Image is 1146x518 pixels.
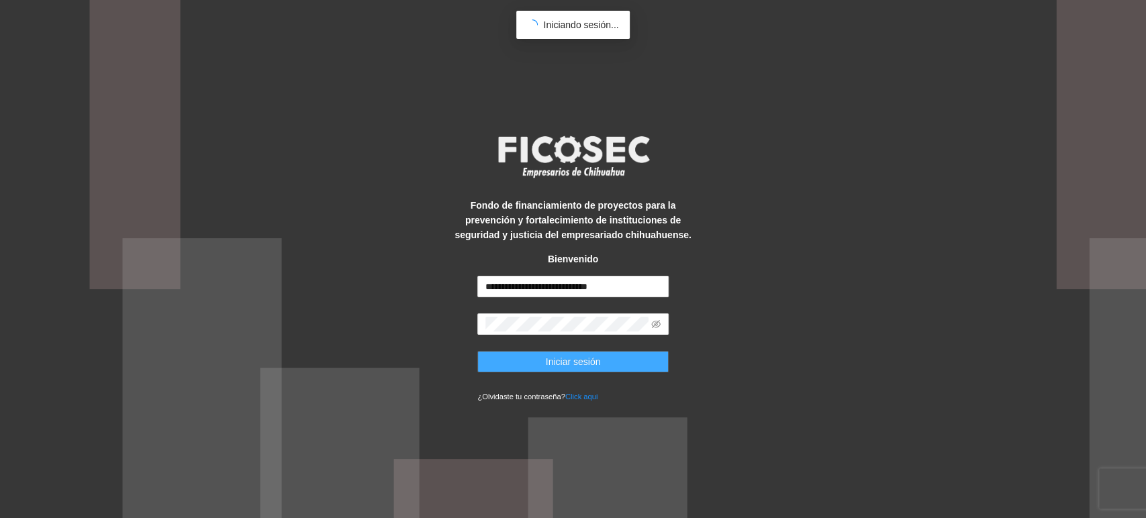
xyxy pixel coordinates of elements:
button: Iniciar sesión [477,351,669,372]
span: eye-invisible [651,319,661,329]
span: loading [526,17,540,32]
a: Click aqui [565,393,598,401]
small: ¿Olvidaste tu contraseña? [477,393,598,401]
img: logo [489,132,657,181]
strong: Fondo de financiamiento de proyectos para la prevención y fortalecimiento de instituciones de seg... [455,200,691,240]
strong: Bienvenido [548,254,598,264]
span: Iniciando sesión... [543,19,618,30]
span: Iniciar sesión [546,354,601,369]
